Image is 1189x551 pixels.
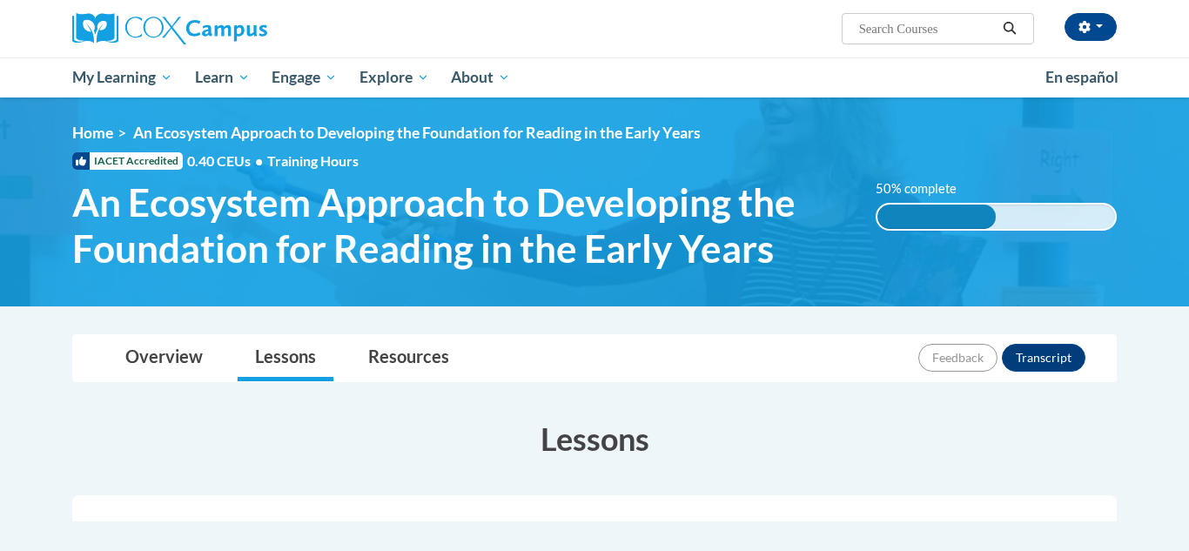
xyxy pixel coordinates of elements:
[72,13,267,44] img: Cox Campus
[133,124,701,142] span: An Ecosystem Approach to Developing the Foundation for Reading in the Early Years
[108,335,220,381] a: Overview
[255,152,263,169] span: •
[1065,13,1117,41] button: Account Settings
[1045,68,1118,86] span: En español
[997,18,1023,39] button: Search
[72,179,850,272] span: An Ecosystem Approach to Developing the Foundation for Reading in the Early Years
[72,67,172,88] span: My Learning
[440,57,522,97] a: About
[857,18,997,39] input: Search Courses
[267,152,359,169] span: Training Hours
[72,152,183,170] span: IACET Accredited
[351,335,467,381] a: Resources
[1002,344,1085,372] button: Transcript
[61,57,184,97] a: My Learning
[877,205,997,229] div: 50% complete
[72,13,403,44] a: Cox Campus
[359,67,429,88] span: Explore
[348,57,440,97] a: Explore
[238,335,333,381] a: Lessons
[918,344,998,372] button: Feedback
[195,67,250,88] span: Learn
[876,179,976,198] label: 50% complete
[72,417,1117,460] h3: Lessons
[272,67,337,88] span: Engage
[72,124,113,142] a: Home
[46,57,1143,97] div: Main menu
[1034,59,1130,96] a: En español
[184,57,261,97] a: Learn
[451,67,510,88] span: About
[260,57,348,97] a: Engage
[187,151,267,171] span: 0.40 CEUs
